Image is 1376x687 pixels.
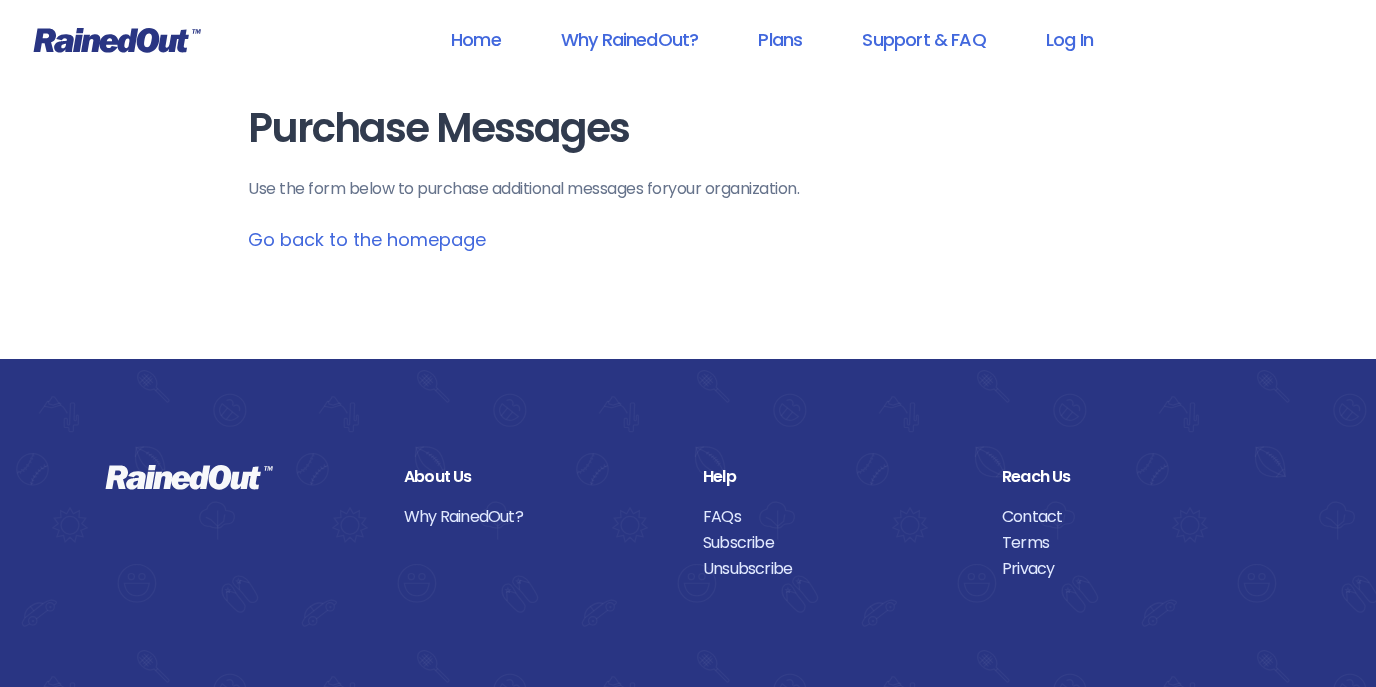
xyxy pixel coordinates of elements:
[1002,504,1271,530] a: Contact
[1002,556,1271,582] a: Privacy
[1002,530,1271,556] a: Terms
[703,464,972,490] div: Help
[404,464,673,490] div: About Us
[404,504,673,530] a: Why RainedOut?
[836,17,1011,62] a: Support & FAQ
[1020,17,1119,62] a: Log In
[248,106,1128,151] h1: Purchase Messages
[1002,464,1271,490] div: Reach Us
[248,177,1128,201] p: Use the form below to purchase additional messages for your organization .
[535,17,725,62] a: Why RainedOut?
[425,17,527,62] a: Home
[248,227,486,252] a: Go back to the homepage
[703,504,972,530] a: FAQs
[703,556,972,582] a: Unsubscribe
[732,17,828,62] a: Plans
[703,530,972,556] a: Subscribe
